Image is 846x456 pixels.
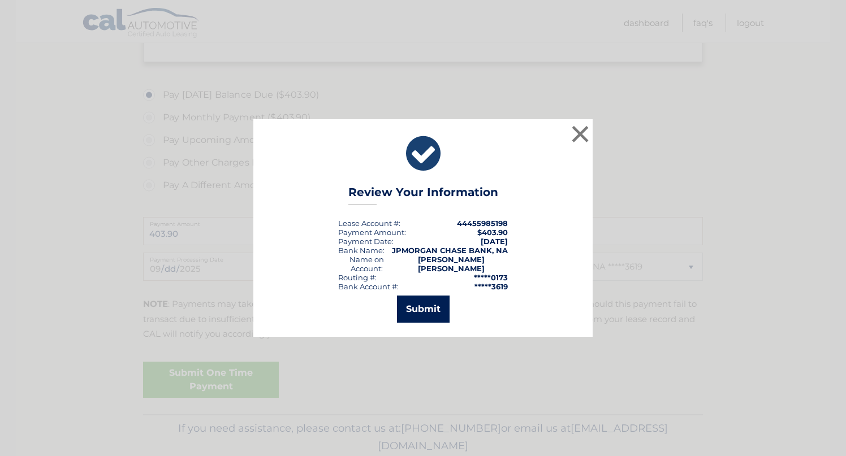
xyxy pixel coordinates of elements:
[338,228,406,237] div: Payment Amount:
[569,123,592,145] button: ×
[338,219,400,228] div: Lease Account #:
[481,237,508,246] span: [DATE]
[477,228,508,237] span: $403.90
[392,246,508,255] strong: JPMORGAN CHASE BANK, NA
[397,296,450,323] button: Submit
[338,273,377,282] div: Routing #:
[457,219,508,228] strong: 44455985198
[348,185,498,205] h3: Review Your Information
[338,246,385,255] div: Bank Name:
[338,237,394,246] div: :
[338,255,395,273] div: Name on Account:
[338,282,399,291] div: Bank Account #:
[418,255,485,273] strong: [PERSON_NAME] [PERSON_NAME]
[338,237,392,246] span: Payment Date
